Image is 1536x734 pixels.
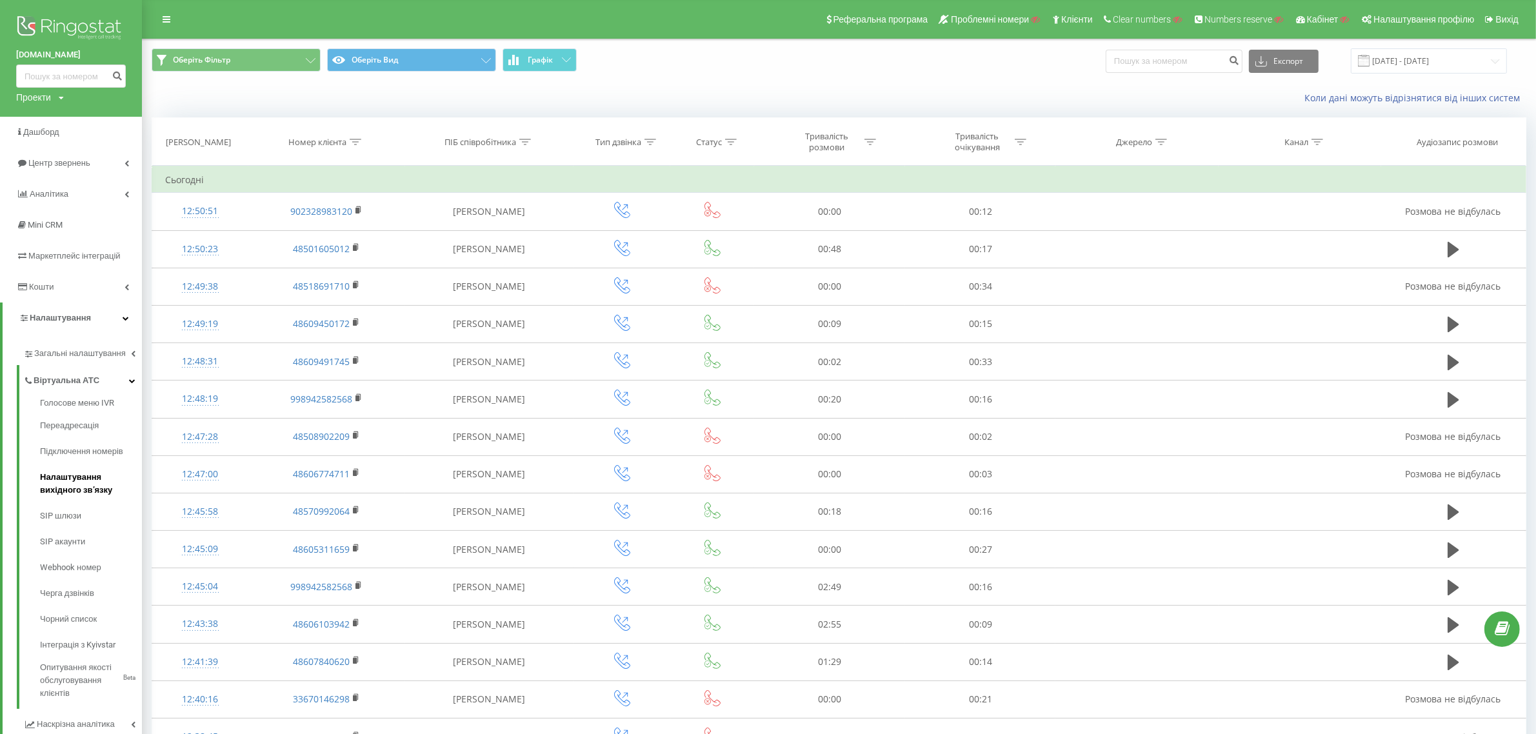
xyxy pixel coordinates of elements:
[754,268,904,305] td: 00:00
[173,55,230,65] span: Оберіть Фільтр
[293,655,350,668] a: 48607840620
[405,493,574,530] td: [PERSON_NAME]
[754,343,904,381] td: 00:02
[1116,137,1152,148] div: Джерело
[165,386,235,412] div: 12:48:19
[754,606,904,643] td: 02:55
[905,418,1055,455] td: 00:02
[40,632,142,658] a: Інтеграція з Kyivstar
[293,243,350,255] a: 48501605012
[165,274,235,299] div: 12:49:38
[290,205,352,217] a: 902328983120
[166,137,231,148] div: [PERSON_NAME]
[1307,14,1339,25] span: Кабінет
[152,48,321,72] button: Оберіть Фільтр
[40,397,114,410] span: Голосове меню IVR
[754,230,904,268] td: 00:48
[792,131,861,153] div: Тривалість розмови
[293,280,350,292] a: 48518691710
[405,606,574,643] td: [PERSON_NAME]
[165,312,235,337] div: 12:49:19
[1204,14,1272,25] span: Numbers reserve
[905,305,1055,342] td: 00:15
[503,48,577,72] button: Графік
[16,13,126,45] img: Ringostat logo
[40,529,142,555] a: SIP акаунти
[165,349,235,374] div: 12:48:31
[165,537,235,562] div: 12:45:09
[23,365,142,392] a: Віртуальна АТС
[165,574,235,599] div: 12:45:04
[405,305,574,342] td: [PERSON_NAME]
[754,305,904,342] td: 00:09
[40,613,97,626] span: Чорний список
[754,381,904,418] td: 00:20
[405,381,574,418] td: [PERSON_NAME]
[152,167,1526,193] td: Сьогодні
[30,189,68,199] span: Аналiтика
[23,338,142,365] a: Загальні налаштування
[23,127,59,137] span: Дашборд
[905,680,1055,718] td: 00:21
[905,193,1055,230] td: 00:12
[288,137,346,148] div: Номер клієнта
[1373,14,1474,25] span: Налаштування профілю
[29,282,54,292] span: Кошти
[905,381,1055,418] td: 00:16
[1406,280,1501,292] span: Розмова не відбулась
[165,237,235,262] div: 12:50:23
[405,268,574,305] td: [PERSON_NAME]
[293,505,350,517] a: 48570992064
[405,193,574,230] td: [PERSON_NAME]
[165,499,235,524] div: 12:45:58
[754,568,904,606] td: 02:49
[40,661,120,700] span: Опитування якості обслуговування клієнтів
[905,343,1055,381] td: 00:33
[905,643,1055,680] td: 00:14
[293,468,350,480] a: 48606774711
[16,64,126,88] input: Пошук за номером
[3,303,142,333] a: Налаштування
[905,606,1055,643] td: 00:09
[40,419,99,432] span: Переадресація
[293,430,350,442] a: 48508902209
[1304,92,1526,104] a: Коли дані можуть відрізнятися вiд інших систем
[40,439,142,464] a: Підключення номерів
[754,418,904,455] td: 00:00
[754,493,904,530] td: 00:18
[905,531,1055,568] td: 00:27
[405,343,574,381] td: [PERSON_NAME]
[293,618,350,630] a: 48606103942
[1249,50,1319,73] button: Експорт
[30,313,91,322] span: Налаштування
[905,568,1055,606] td: 00:16
[34,347,126,360] span: Загальні налаштування
[165,462,235,487] div: 12:47:00
[290,580,352,593] a: 998942582568
[405,455,574,493] td: [PERSON_NAME]
[28,220,63,230] span: Mini CRM
[905,230,1055,268] td: 00:17
[405,680,574,718] td: [PERSON_NAME]
[165,199,235,224] div: 12:50:51
[1106,50,1242,73] input: Пошук за номером
[40,510,81,522] span: SIP шлюзи
[696,137,722,148] div: Статус
[905,268,1055,305] td: 00:34
[1113,14,1171,25] span: Clear numbers
[905,493,1055,530] td: 00:16
[293,317,350,330] a: 48609450172
[1496,14,1519,25] span: Вихід
[293,543,350,555] a: 48605311659
[165,687,235,712] div: 12:40:16
[165,424,235,450] div: 12:47:28
[40,397,142,413] a: Голосове меню IVR
[405,643,574,680] td: [PERSON_NAME]
[1406,693,1501,705] span: Розмова не відбулась
[34,374,99,387] span: Віртуальна АТС
[165,650,235,675] div: 12:41:39
[40,555,142,580] a: Webhook номер
[1284,137,1308,148] div: Канал
[1406,468,1501,480] span: Розмова не відбулась
[405,230,574,268] td: [PERSON_NAME]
